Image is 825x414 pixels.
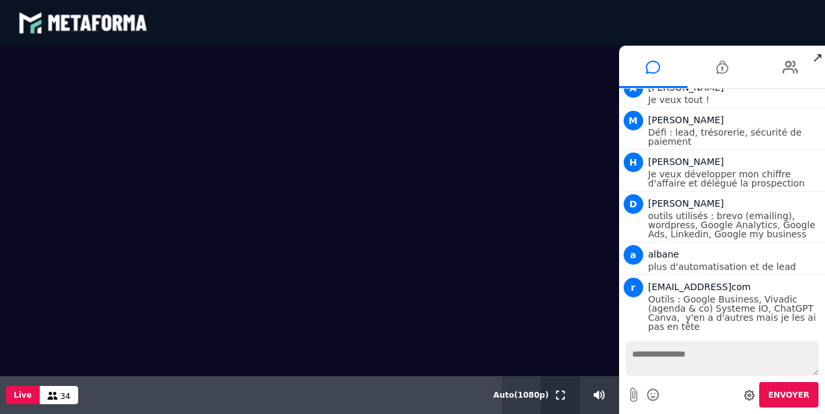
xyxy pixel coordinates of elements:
[648,198,724,209] span: [PERSON_NAME]
[6,386,40,404] button: Live
[624,111,643,130] span: M
[648,249,679,259] span: albane
[648,115,724,125] span: [PERSON_NAME]
[810,46,825,69] span: ↗
[493,391,549,400] span: Auto ( 1080 p)
[759,382,818,407] button: Envoyer
[768,391,809,400] span: Envoyer
[624,278,643,297] span: r
[624,153,643,172] span: H
[648,211,822,239] p: outils utilisés : brevo (emailing), wordpress, Google Analytics, Google Ads, Linkedin, Google my ...
[491,376,551,414] button: Auto(1080p)
[61,392,70,401] span: 34
[648,156,724,167] span: [PERSON_NAME]
[648,262,822,271] p: plus d'automatisation et de lead
[648,170,822,188] p: Je veux développer mon chiffre d'affaire et délégué la prospection
[624,194,643,214] span: D
[648,128,822,146] p: Défi : lead, trésorerie, sécurité de paiement
[648,95,822,104] p: Je veux tout !
[648,295,822,331] p: Outils : Google Business, Vivadic (agenda & co) Systeme IO, ChatGPT Canva, y'en a d'autres mais j...
[624,245,643,265] span: a
[648,282,751,292] span: [EMAIL_ADDRESS]com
